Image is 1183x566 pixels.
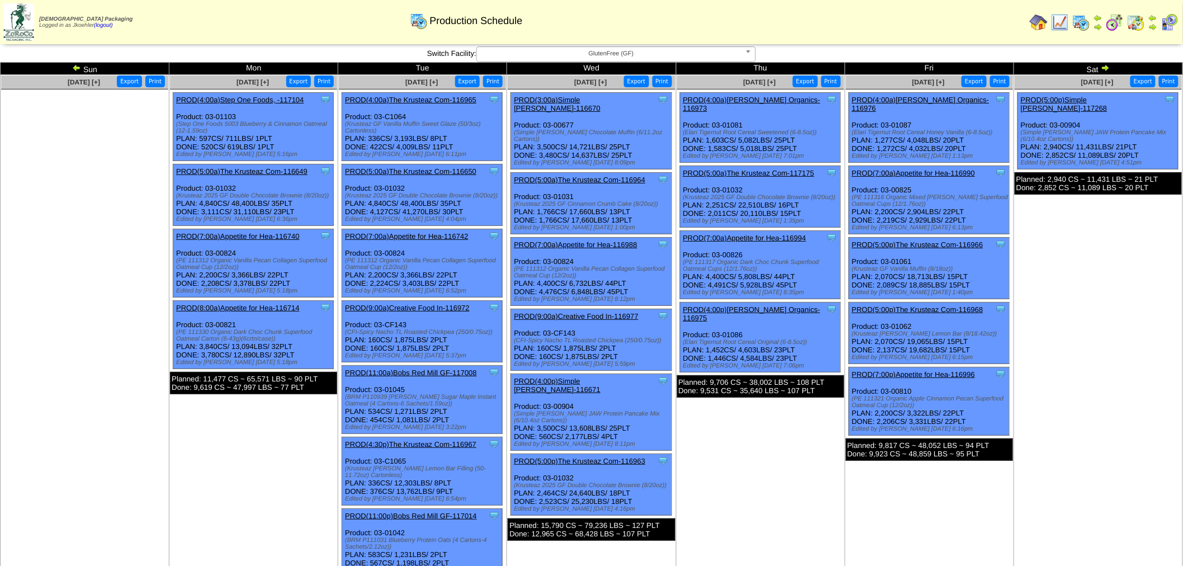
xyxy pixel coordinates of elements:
[342,366,503,434] div: Product: 03-01045 PLAN: 534CS / 1,271LBS / 2PLT DONE: 454CS / 1,081LBS / 2PLT
[995,94,1006,105] img: Tooltip
[320,302,331,313] img: Tooltip
[345,257,502,271] div: (PE 111312 Organic Vanilla Pecan Collagen Superfood Oatmeal Cup (12/2oz))
[481,47,741,60] span: GlutenFree (GF)
[852,305,983,314] a: PROD(5:00p)The Krusteaz Com-116968
[852,266,1009,272] div: (Krusteaz GF Vanilla Muffin (8/18oz))
[507,63,676,75] td: Wed
[514,159,671,166] div: Edited by [PERSON_NAME] [DATE] 8:09pm
[852,370,975,379] a: PROD(7:00p)Appetite for Hea-116996
[852,289,1009,296] div: Edited by [PERSON_NAME] [DATE] 1:40pm
[1161,13,1179,31] img: calendarcustomer.gif
[657,455,669,466] img: Tooltip
[826,167,837,178] img: Tooltip
[342,93,503,161] div: Product: 03-C1064 PLAN: 336CS / 3,193LBS / 8PLT DONE: 422CS / 4,009LBS / 11PLT
[455,76,480,87] button: Export
[429,15,522,27] span: Production Schedule
[683,169,815,177] a: PROD(5:00a)The Krusteaz Com-117175
[508,518,675,541] div: Planned: 15,790 CS ~ 79,236 LBS ~ 127 PLT Done: 12,965 CS ~ 68,428 LBS ~ 107 PLT
[320,230,331,242] img: Tooltip
[345,440,476,449] a: PROD(4:30p)The Krusteaz Com-116967
[345,192,502,199] div: (Krusteaz 2025 GF Double Chocolate Brownie (8/20oz))
[314,76,334,87] button: Print
[173,164,334,226] div: Product: 03-01032 PLAN: 4,840CS / 48,400LBS / 35PLT DONE: 3,111CS / 31,110LBS / 23PLT
[657,174,669,185] img: Tooltip
[1101,63,1110,72] img: arrowright.gif
[345,512,477,520] a: PROD(11:00p)Bobs Red Mill GF-117014
[514,266,671,279] div: (PE 111312 Organic Vanilla Pecan Collagen Superfood Oatmeal Cup (12/2oz))
[680,166,840,228] div: Product: 03-01032 PLAN: 2,251CS / 22,510LBS / 16PLT DONE: 2,011CS / 20,110LBS / 15PLT
[990,76,1010,87] button: Print
[852,153,1009,159] div: Edited by [PERSON_NAME] [DATE] 1:13pm
[514,482,671,489] div: (Krusteaz 2025 GF Double Chocolate Brownie (8/20oz))
[514,296,671,303] div: Edited by [PERSON_NAME] [DATE] 8:12pm
[912,78,945,86] span: [DATE] [+]
[176,232,299,240] a: PROD(7:00a)Appetite for Hea-116740
[489,94,500,105] img: Tooltip
[489,302,500,313] img: Tooltip
[1021,129,1178,143] div: (Simple [PERSON_NAME] JAW Protein Pancake Mix (6/10.4oz Cartons))
[657,310,669,322] img: Tooltip
[514,411,671,424] div: (Simple [PERSON_NAME] JAW Protein Pancake Mix (6/10.4oz Cartons))
[170,372,337,394] div: Planned: 11,477 CS ~ 65,571 LBS ~ 90 PLT Done: 9,619 CS ~ 47,997 LBS ~ 77 PLT
[845,63,1014,75] td: Fri
[176,257,333,271] div: (PE 111312 Organic Vanilla Pecan Collagen Superfood Oatmeal Cup (12/2oz))
[1072,13,1090,31] img: calendarprod.gif
[852,169,975,177] a: PROD(7:00a)Appetite for Hea-116990
[342,164,503,226] div: Product: 03-01032 PLAN: 4,840CS / 48,400LBS / 35PLT DONE: 4,127CS / 41,270LBS / 30PLT
[683,339,840,346] div: (Elari Tigernut Root Cereal Original (6-8.5oz))
[176,167,307,176] a: PROD(5:00a)The Krusteaz Com-116649
[1015,172,1182,195] div: Planned: 2,940 CS ~ 11,431 LBS ~ 21 PLT Done: 2,852 CS ~ 11,089 LBS ~ 20 PLT
[995,167,1006,178] img: Tooltip
[574,78,607,86] a: [DATE] [+]
[849,367,1009,436] div: Product: 03-00810 PLAN: 2,200CS / 3,322LBS / 22PLT DONE: 2,206CS / 3,331LBS / 22PLT
[345,96,476,104] a: PROD(4:00a)The Krusteaz Com-116965
[852,395,1009,409] div: (PE 111321 Organic Apple Cinnamon Pecan Superfood Oatmeal Cup (12/2oz))
[1148,13,1157,22] img: arrowleft.gif
[1127,13,1145,31] img: calendarinout.gif
[176,216,333,223] div: Edited by [PERSON_NAME] [DATE] 6:36pm
[514,337,671,344] div: (CFI-Spicy Nacho TL Roasted Chickpea (250/0.75oz))
[514,96,600,112] a: PROD(3:00a)Simple [PERSON_NAME]-116670
[680,303,840,372] div: Product: 03-01086 PLAN: 1,452CS / 4,603LBS / 23PLT DONE: 1,446CS / 4,584LBS / 23PLT
[117,76,142,87] button: Export
[483,76,503,87] button: Print
[514,224,671,231] div: Edited by [PERSON_NAME] [DATE] 1:00pm
[1051,13,1069,31] img: line_graph.gif
[511,374,671,451] div: Product: 03-00904 PLAN: 3,500CS / 13,608LBS / 25PLT DONE: 560CS / 2,177LBS / 4PLT
[320,94,331,105] img: Tooltip
[236,78,269,86] span: [DATE] [+]
[345,394,502,407] div: (BRM P110939 [PERSON_NAME] Sugar Maple Instant Oatmeal (4 Cartons-6 Sachets/1.59oz))
[1094,22,1102,31] img: arrowright.gif
[1130,76,1156,87] button: Export
[514,377,600,394] a: PROD(4:00p)Simple [PERSON_NAME]-116671
[176,151,333,158] div: Edited by [PERSON_NAME] [DATE] 5:16pm
[68,78,100,86] a: [DATE] [+]
[410,12,428,30] img: calendarprod.gif
[345,151,502,158] div: Edited by [PERSON_NAME] [DATE] 6:11pm
[849,238,1009,299] div: Product: 03-01061 PLAN: 2,070CS / 18,713LBS / 15PLT DONE: 2,089CS / 18,885LBS / 15PLT
[683,289,840,296] div: Edited by [PERSON_NAME] [DATE] 8:35pm
[1021,96,1108,112] a: PROD(5:00p)Simple [PERSON_NAME]-117268
[657,94,669,105] img: Tooltip
[826,94,837,105] img: Tooltip
[338,63,507,75] td: Tue
[39,16,133,29] span: Logged in as Jkoehler
[176,96,304,104] a: PROD(4:00a)Step One Foods, -117104
[405,78,438,86] a: [DATE] [+]
[342,301,503,362] div: Product: 03-CF143 PLAN: 160CS / 1,875LBS / 2PLT DONE: 160CS / 1,875LBS / 2PLT
[511,309,671,371] div: Product: 03-CF143 PLAN: 160CS / 1,875LBS / 2PLT DONE: 160CS / 1,875LBS / 2PLT
[995,239,1006,250] img: Tooltip
[683,96,821,112] a: PROD(4:00a)[PERSON_NAME] Organics-116973
[345,232,468,240] a: PROD(7:00a)Appetite for Hea-116742
[680,231,840,299] div: Product: 03-00826 PLAN: 4,400CS / 5,808LBS / 44PLT DONE: 4,491CS / 5,928LBS / 45PLT
[514,240,637,249] a: PROD(7:00a)Appetite for Hea-116988
[489,438,500,450] img: Tooltip
[489,230,500,242] img: Tooltip
[173,229,334,298] div: Product: 03-00824 PLAN: 2,200CS / 3,366LBS / 22PLT DONE: 2,208CS / 3,378LBS / 22PLT
[345,496,502,502] div: Edited by [PERSON_NAME] [DATE] 6:54pm
[683,362,840,369] div: Edited by [PERSON_NAME] [DATE] 7:06pm
[683,218,840,224] div: Edited by [PERSON_NAME] [DATE] 1:35pm
[511,93,671,169] div: Product: 03-00677 PLAN: 3,500CS / 14,721LBS / 25PLT DONE: 3,480CS / 14,637LBS / 25PLT
[652,76,672,87] button: Print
